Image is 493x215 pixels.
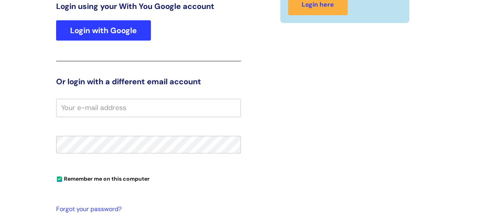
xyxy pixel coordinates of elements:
a: Forgot your password? [56,204,237,215]
label: Remember me on this computer [56,174,150,182]
input: Remember me on this computer [57,177,62,182]
h3: Or login with a different email account [56,77,241,86]
div: You can uncheck this option if you're logging in from a shared device [56,172,241,185]
a: Login with Google [56,20,151,41]
h3: Login using your With You Google account [56,2,241,11]
input: Your e-mail address [56,99,241,117]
